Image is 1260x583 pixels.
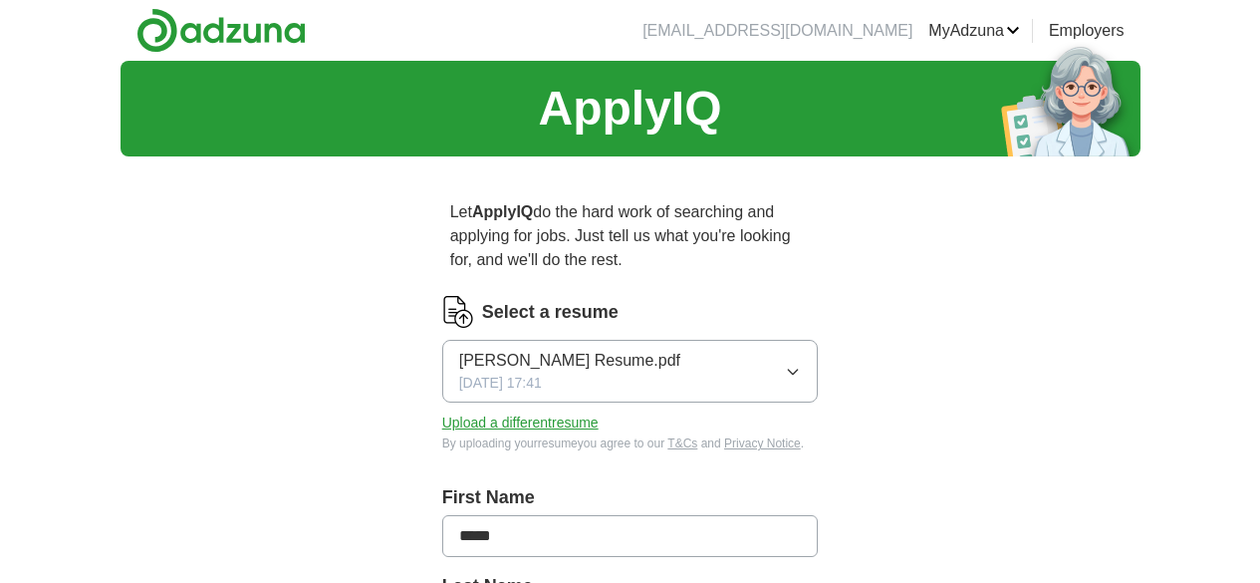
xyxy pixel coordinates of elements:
[442,296,474,328] img: CV Icon
[136,8,306,53] img: Adzuna logo
[928,19,1020,43] a: MyAdzuna
[538,73,721,145] h1: ApplyIQ
[724,437,801,450] a: Privacy Notice
[459,349,680,373] span: [PERSON_NAME] Resume.pdf
[459,373,542,394] span: [DATE] 17:41
[482,299,619,326] label: Select a resume
[442,484,819,511] label: First Name
[442,192,819,280] p: Let do the hard work of searching and applying for jobs. Just tell us what you're looking for, an...
[442,435,819,452] div: By uploading your resume you agree to our and .
[642,19,912,43] li: [EMAIL_ADDRESS][DOMAIN_NAME]
[442,413,599,434] button: Upload a differentresume
[472,203,533,220] strong: ApplyIQ
[667,437,697,450] a: T&Cs
[1049,19,1125,43] a: Employers
[442,340,819,403] button: [PERSON_NAME] Resume.pdf[DATE] 17:41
